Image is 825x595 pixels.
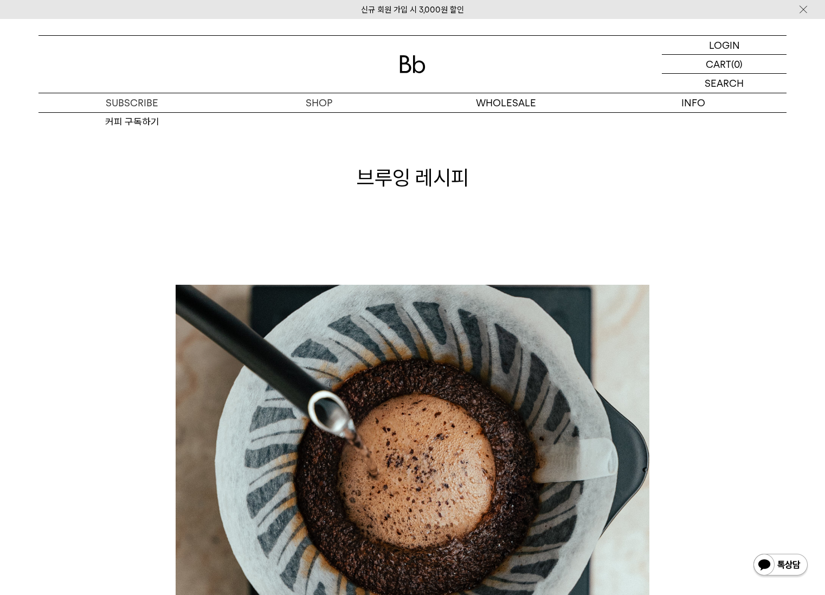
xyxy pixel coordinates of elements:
img: 카카오톡 채널 1:1 채팅 버튼 [752,553,809,579]
p: INFO [600,93,787,112]
p: LOGIN [709,36,740,54]
h1: 브루잉 레시피 [38,163,787,192]
a: SUBSCRIBE [38,93,225,112]
a: SHOP [225,93,412,112]
p: SEARCH [705,74,744,93]
a: 신규 회원 가입 시 3,000원 할인 [361,5,464,15]
img: 로고 [399,55,426,73]
p: (0) [731,55,743,73]
a: CART (0) [662,55,787,74]
p: WHOLESALE [412,93,600,112]
a: LOGIN [662,36,787,55]
p: CART [706,55,731,73]
a: 커피 구독하기 [38,113,225,131]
